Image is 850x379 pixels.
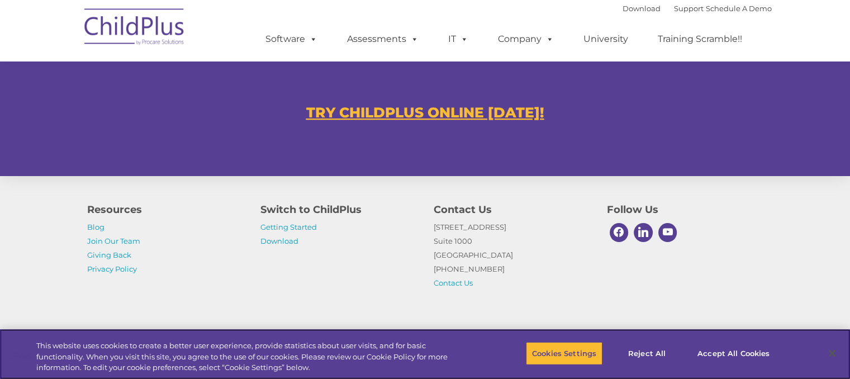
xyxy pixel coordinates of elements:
[87,250,131,259] a: Giving Back
[487,28,565,50] a: Company
[623,4,661,13] a: Download
[434,278,473,287] a: Contact Us
[607,220,631,245] a: Facebook
[526,342,602,365] button: Cookies Settings
[87,236,140,245] a: Join Our Team
[434,202,590,217] h4: Contact Us
[336,28,430,50] a: Assessments
[612,342,682,365] button: Reject All
[674,4,704,13] a: Support
[306,104,544,121] a: TRY CHILDPLUS ONLINE [DATE]!
[572,28,639,50] a: University
[87,264,137,273] a: Privacy Policy
[260,222,317,231] a: Getting Started
[691,342,776,365] button: Accept All Cookies
[607,202,763,217] h4: Follow Us
[820,341,844,366] button: Close
[36,340,468,373] div: This website uses cookies to create a better user experience, provide statistics about user visit...
[260,202,417,217] h4: Switch to ChildPlus
[656,220,680,245] a: Youtube
[706,4,772,13] a: Schedule A Demo
[254,28,329,50] a: Software
[260,236,298,245] a: Download
[434,220,590,290] p: [STREET_ADDRESS] Suite 1000 [GEOGRAPHIC_DATA] [PHONE_NUMBER]
[623,4,772,13] font: |
[437,28,479,50] a: IT
[87,202,244,217] h4: Resources
[631,220,656,245] a: Linkedin
[647,28,753,50] a: Training Scramble!!
[79,1,191,56] img: ChildPlus by Procare Solutions
[87,222,105,231] a: Blog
